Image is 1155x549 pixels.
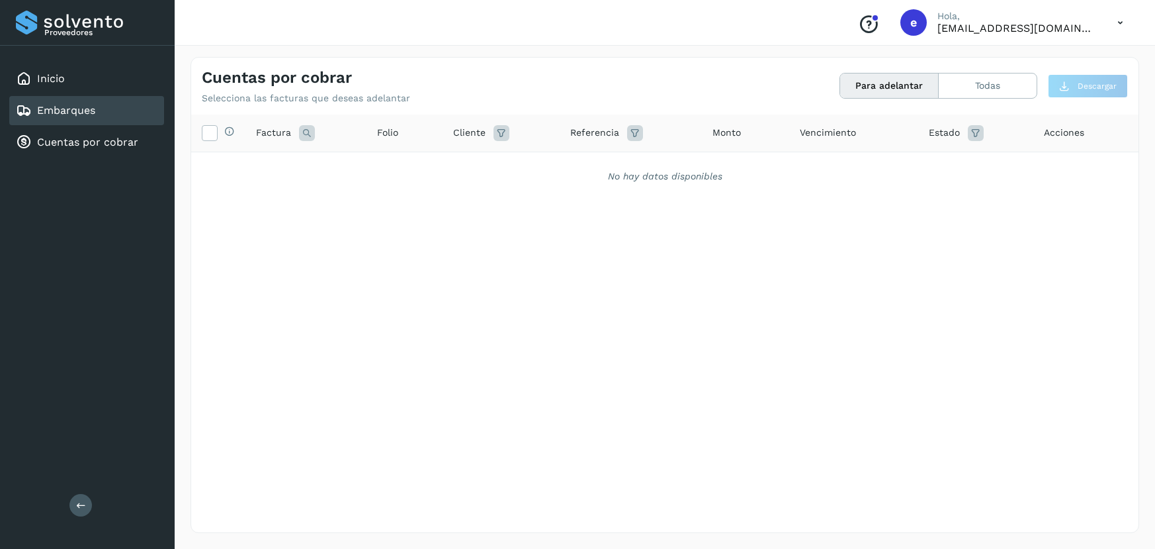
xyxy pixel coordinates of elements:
button: Para adelantar [840,74,939,98]
div: Inicio [9,64,164,93]
p: ebenezer5009@gmail.com [937,22,1096,34]
span: Acciones [1044,126,1084,140]
button: Todas [939,74,1037,98]
span: Cliente [453,126,486,140]
div: Cuentas por cobrar [9,128,164,157]
div: Embarques [9,96,164,125]
a: Cuentas por cobrar [37,136,138,148]
button: Descargar [1048,74,1128,98]
a: Inicio [37,72,65,85]
span: Folio [377,126,398,140]
span: Vencimiento [800,126,856,140]
p: Proveedores [44,28,159,37]
p: Selecciona las facturas que deseas adelantar [202,93,410,104]
span: Descargar [1078,80,1117,92]
p: Hola, [937,11,1096,22]
h4: Cuentas por cobrar [202,68,352,87]
span: Monto [712,126,741,140]
div: No hay datos disponibles [208,170,1121,183]
span: Referencia [570,126,619,140]
span: Factura [256,126,291,140]
span: Estado [929,126,960,140]
a: Embarques [37,104,95,117]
